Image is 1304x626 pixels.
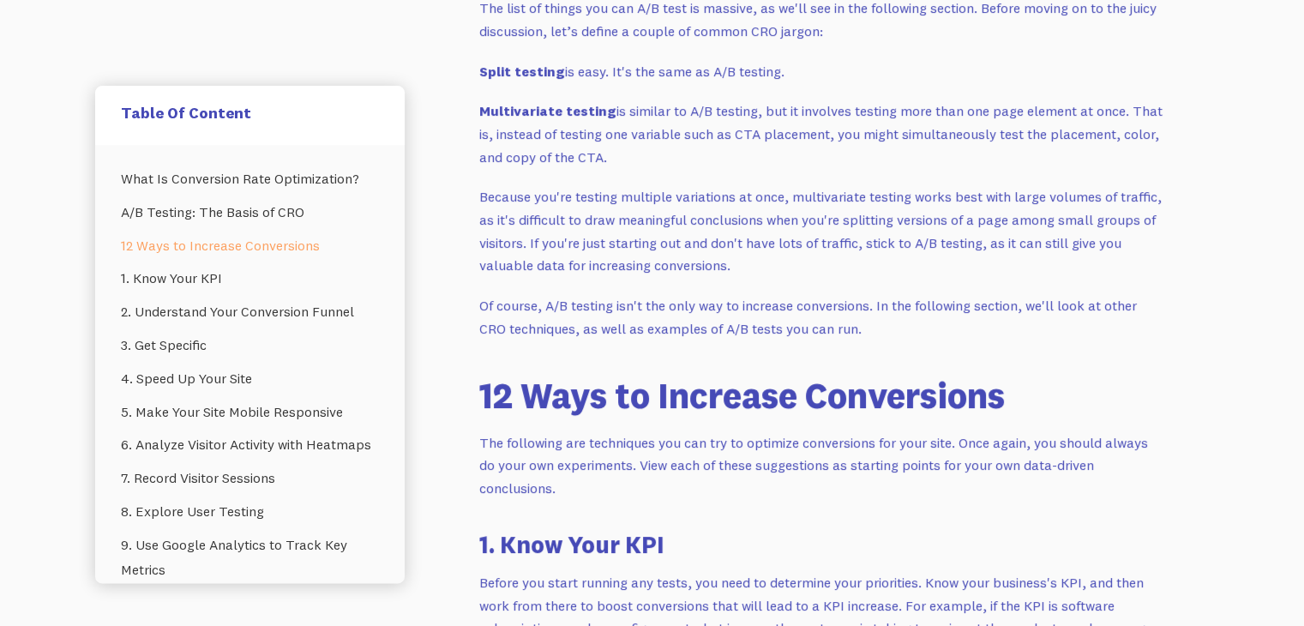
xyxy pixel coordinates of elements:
a: 8. Explore User Testing [121,495,379,528]
strong: Split testing [479,63,565,80]
h3: 1. Know Your KPI [479,527,1165,561]
a: 1. Know Your KPI [121,262,379,296]
a: 7. Record Visitor Sessions [121,462,379,496]
p: Of course, A/B testing isn't the only way to increase conversions. In the following section, we'l... [479,294,1165,340]
p: is similar to A/B testing, but it involves testing more than one page element at once. That is, i... [479,99,1165,168]
p: The following are techniques you can try to optimize conversions for your site. Once again, you s... [479,431,1165,500]
p: Because you're testing multiple variations at once, multivariate testing works best with large vo... [479,185,1165,277]
a: A/B Testing: The Basis of CRO [121,196,379,229]
a: What Is Conversion Rate Optimization? [121,162,379,196]
a: 4. Speed Up Your Site [121,362,379,395]
a: 3. Get Specific [121,328,379,362]
a: 6. Analyze Visitor Activity with Heatmaps [121,429,379,462]
a: 2. Understand Your Conversion Funnel [121,296,379,329]
h5: Table Of Content [121,103,379,123]
a: 12 Ways to Increase Conversions [121,229,379,262]
a: 5. Make Your Site Mobile Responsive [121,395,379,429]
h2: 12 Ways to Increase Conversions [479,374,1165,417]
p: is easy. It's the same as A/B testing. [479,60,1165,83]
a: 9. Use Google Analytics to Track Key Metrics [121,528,379,587]
strong: Multivariate testing [479,102,616,119]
